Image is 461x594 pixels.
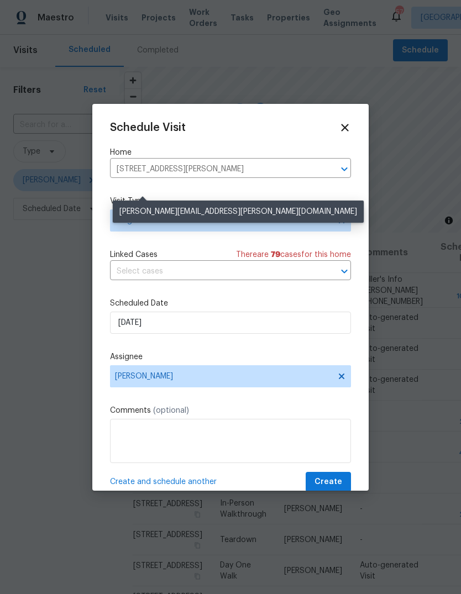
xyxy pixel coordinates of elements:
label: Home [110,147,351,158]
span: Linked Cases [110,249,158,260]
span: Create and schedule another [110,476,217,487]
span: Close [339,122,351,134]
input: Enter in an address [110,161,320,178]
button: Open [337,161,352,177]
span: [PERSON_NAME] [115,372,332,381]
button: Create [306,472,351,492]
span: There are case s for this home [236,249,351,260]
label: Visit Type [110,196,351,207]
span: (optional) [153,407,189,414]
input: Select cases [110,263,320,280]
label: Scheduled Date [110,298,351,309]
input: M/D/YYYY [110,312,351,334]
span: 79 [271,251,280,259]
div: [PERSON_NAME][EMAIL_ADDRESS][PERSON_NAME][DOMAIN_NAME] [113,201,364,223]
button: Open [337,264,352,279]
span: Schedule Visit [110,122,186,133]
span: Create [315,475,342,489]
label: Comments [110,405,351,416]
label: Assignee [110,351,351,362]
